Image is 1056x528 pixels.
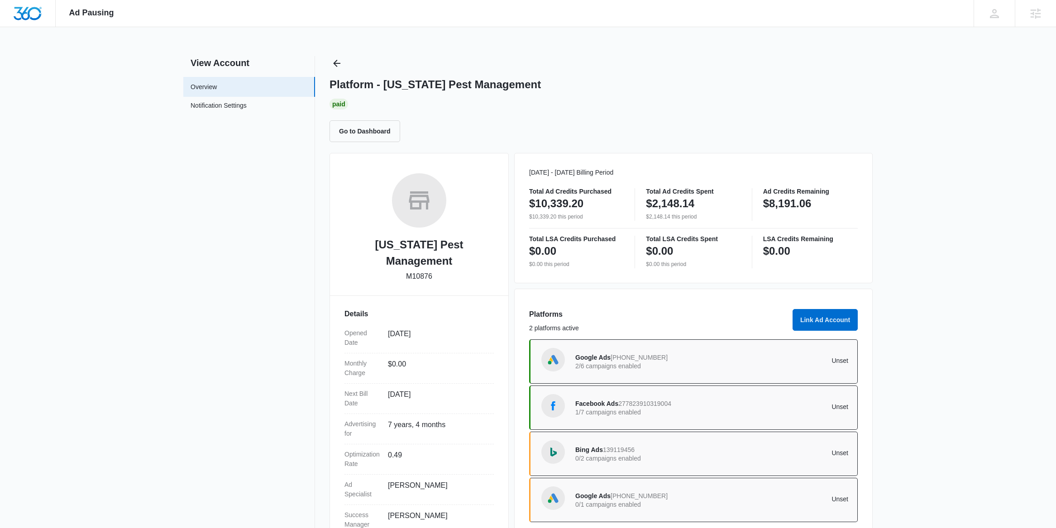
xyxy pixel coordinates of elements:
h3: Details [344,309,494,319]
p: $10,339.20 [529,196,583,211]
span: Google Ads [575,492,611,499]
span: [PHONE_NUMBER] [611,354,668,361]
p: $10,339.20 this period [529,213,624,221]
span: Google Ads [575,354,611,361]
div: Advertising for7 years, 4 months [344,414,494,444]
a: Facebook AdsFacebook Ads2778239103190041/7 campaigns enabledUnset [529,385,858,430]
span: [PHONE_NUMBER] [611,492,668,499]
span: Bing Ads [575,446,603,453]
p: Total LSA Credits Purchased [529,236,624,242]
dd: [DATE] [388,328,487,347]
dt: Next Bill Date [344,389,381,408]
span: 277823910319004 [618,400,671,407]
p: Total Ad Credits Spent [646,188,741,195]
p: $0.00 this period [529,260,624,268]
p: $2,148.14 [646,196,694,211]
dt: Ad Specialist [344,480,381,499]
h1: Platform - [US_STATE] Pest Management [330,78,541,91]
a: Google AdsGoogle Ads[PHONE_NUMBER]0/1 campaigns enabledUnset [529,478,858,522]
p: Total Ad Credits Purchased [529,188,624,195]
img: Bing Ads [546,445,560,459]
p: Total LSA Credits Spent [646,236,741,242]
p: 2 platforms active [529,323,787,333]
p: 0/1 campaigns enabled [575,501,712,508]
dd: [DATE] [388,389,487,408]
h3: Platforms [529,309,787,320]
p: Ad Credits Remaining [763,188,858,195]
p: Unset [712,496,849,502]
p: [DATE] - [DATE] Billing Period [529,168,858,177]
div: Paid [330,99,348,109]
button: Link Ad Account [793,309,858,331]
p: 2/6 campaigns enabled [575,363,712,369]
img: Facebook Ads [546,399,560,413]
a: Google AdsGoogle Ads[PHONE_NUMBER]2/6 campaigns enabledUnset [529,339,858,384]
p: $0.00 [529,244,556,258]
p: Unset [712,450,849,456]
h2: View Account [183,56,315,70]
p: Unset [712,404,849,410]
dt: Opened Date [344,328,381,347]
p: Unset [712,357,849,364]
p: $8,191.06 [763,196,812,211]
dt: Advertising for [344,419,381,438]
span: Ad Pausing [69,8,114,18]
p: $0.00 [646,244,673,258]
dd: [PERSON_NAME] [388,480,487,499]
img: Google Ads [546,353,560,366]
p: $0.00 [763,244,790,258]
span: Facebook Ads [575,400,618,407]
div: Optimization Rate0.49 [344,444,494,475]
button: Back [330,56,344,71]
dd: 7 years, 4 months [388,419,487,438]
dd: $0.00 [388,359,487,378]
dt: Optimization Rate [344,450,381,469]
dd: 0.49 [388,450,487,469]
span: 139119456 [603,446,635,453]
a: Go to Dashboard [330,127,406,135]
p: $0.00 this period [646,260,741,268]
dt: Monthly Charge [344,359,381,378]
div: Opened Date[DATE] [344,323,494,353]
p: $2,148.14 this period [646,213,741,221]
p: LSA Credits Remaining [763,236,858,242]
h2: [US_STATE] Pest Management [344,237,494,269]
a: Notification Settings [191,101,247,113]
div: Monthly Charge$0.00 [344,353,494,384]
button: Go to Dashboard [330,120,400,142]
p: M10876 [406,271,432,282]
a: Overview [191,82,217,92]
p: 0/2 campaigns enabled [575,455,712,461]
img: Google Ads [546,491,560,505]
a: Bing AdsBing Ads1391194560/2 campaigns enabledUnset [529,432,858,476]
div: Ad Specialist[PERSON_NAME] [344,475,494,505]
p: 1/7 campaigns enabled [575,409,712,415]
div: Next Bill Date[DATE] [344,384,494,414]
